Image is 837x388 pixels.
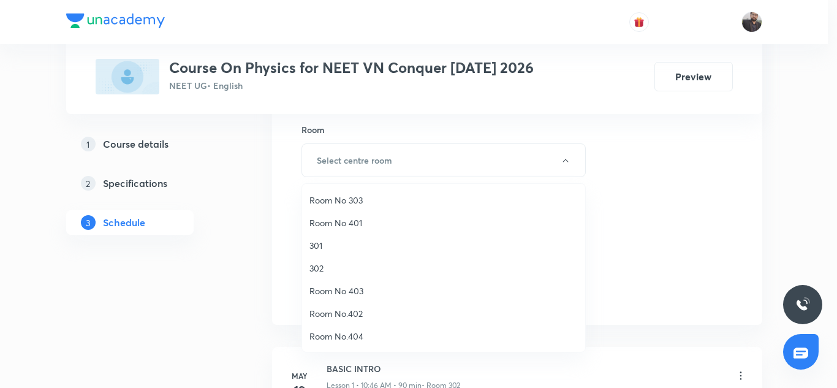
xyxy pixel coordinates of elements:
[309,216,578,229] span: Room No 401
[309,307,578,320] span: Room No.402
[309,239,578,252] span: 301
[309,194,578,207] span: Room No 303
[309,330,578,343] span: Room No.404
[309,262,578,275] span: 302
[309,284,578,297] span: Room No 403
